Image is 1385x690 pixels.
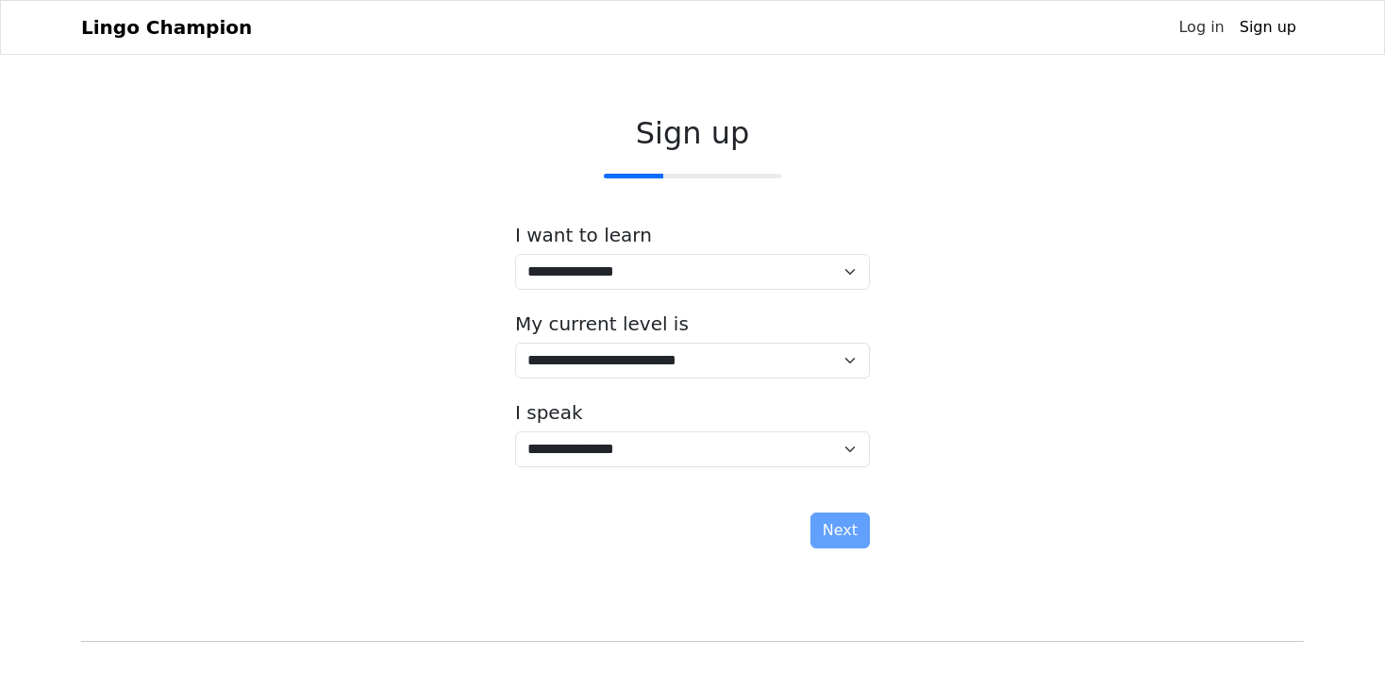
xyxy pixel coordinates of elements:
label: I want to learn [515,224,652,246]
h2: Sign up [515,115,870,151]
a: Lingo Champion [81,8,252,46]
a: Sign up [1232,8,1304,46]
a: Log in [1171,8,1231,46]
label: I speak [515,401,583,424]
label: My current level is [515,312,689,335]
